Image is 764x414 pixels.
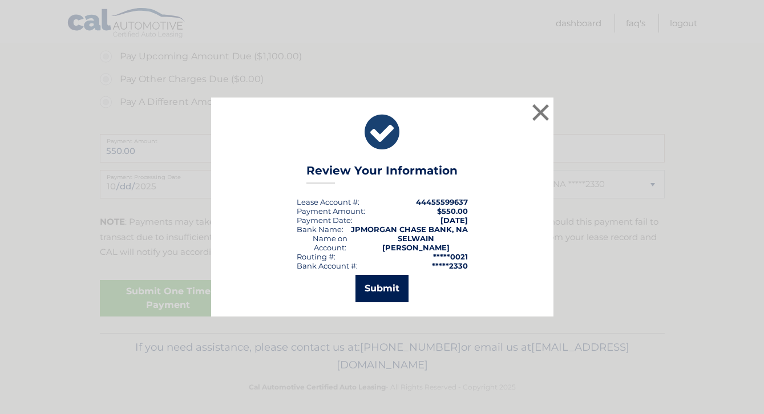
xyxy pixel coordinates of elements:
span: [DATE] [440,216,468,225]
button: × [529,101,552,124]
strong: SELWAIN [PERSON_NAME] [382,234,450,252]
div: Name on Account: [297,234,364,252]
div: Routing #: [297,252,335,261]
div: Bank Account #: [297,261,358,270]
strong: 44455599637 [416,197,468,206]
div: Payment Amount: [297,206,365,216]
button: Submit [355,275,409,302]
span: Payment Date [297,216,351,225]
h3: Review Your Information [306,164,458,184]
div: Lease Account #: [297,197,359,206]
span: $550.00 [437,206,468,216]
div: Bank Name: [297,225,343,234]
strong: JPMORGAN CHASE BANK, NA [351,225,468,234]
div: : [297,216,353,225]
